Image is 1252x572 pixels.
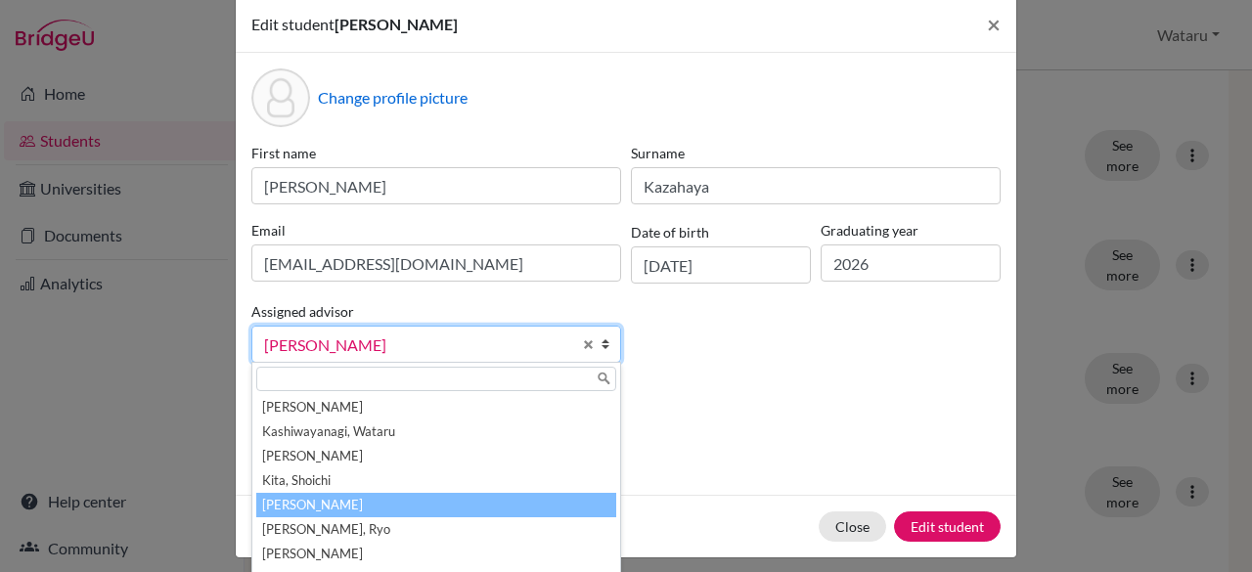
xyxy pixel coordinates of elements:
[631,246,811,284] input: dd/mm/yyyy
[631,143,1001,163] label: Surname
[819,511,886,542] button: Close
[256,493,616,517] li: [PERSON_NAME]
[335,15,458,33] span: [PERSON_NAME]
[251,68,310,127] div: Profile picture
[251,394,1001,418] p: Parents
[251,15,335,33] span: Edit student
[821,220,1001,241] label: Graduating year
[251,220,621,241] label: Email
[251,143,621,163] label: First name
[256,542,616,566] li: [PERSON_NAME]
[256,444,616,468] li: [PERSON_NAME]
[894,511,1001,542] button: Edit student
[256,419,616,444] li: Kashiwayanagi, Wataru
[631,222,709,242] label: Date of birth
[251,301,354,322] label: Assigned advisor
[987,10,1001,38] span: ×
[264,332,571,358] span: [PERSON_NAME]
[256,468,616,493] li: Kita, Shoichi
[256,517,616,542] li: [PERSON_NAME], Ryo
[256,395,616,419] li: [PERSON_NAME]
